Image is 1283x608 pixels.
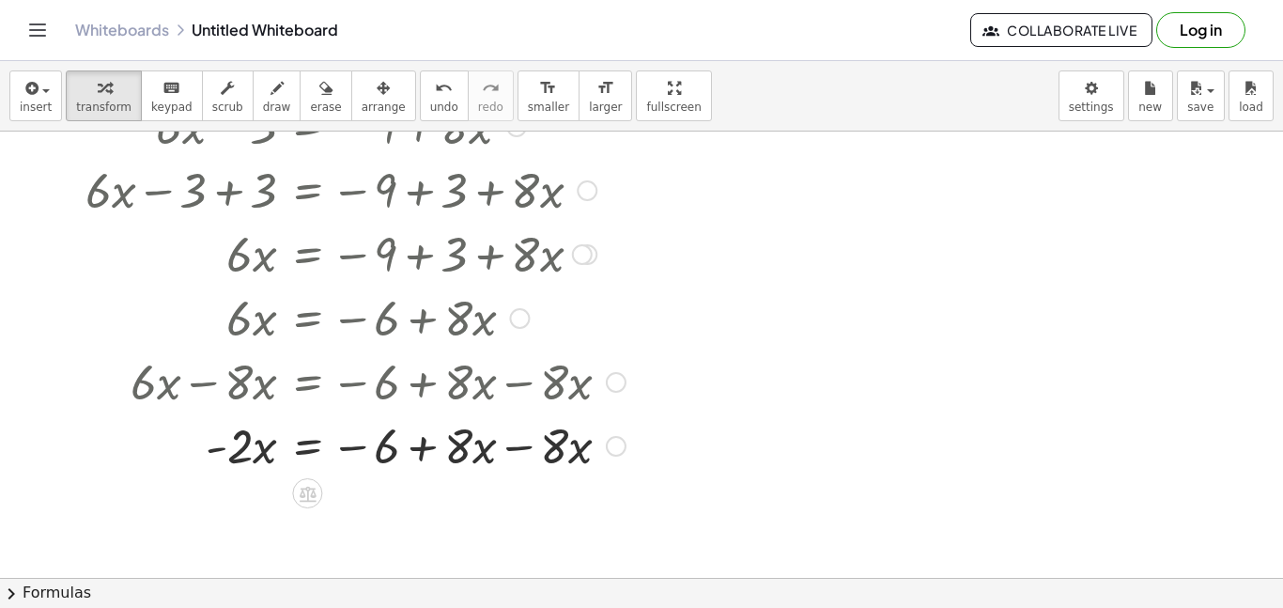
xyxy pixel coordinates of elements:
[310,101,341,114] span: erase
[151,101,193,114] span: keypad
[430,101,458,114] span: undo
[596,77,614,100] i: format_size
[362,101,406,114] span: arrange
[162,77,180,100] i: keyboard
[539,77,557,100] i: format_size
[435,77,453,100] i: undo
[1229,70,1274,121] button: load
[292,478,322,508] div: Apply the same math to both sides of the equation
[202,70,254,121] button: scrub
[1138,101,1162,114] span: new
[970,13,1152,47] button: Collaborate Live
[1069,101,1114,114] span: settings
[468,70,514,121] button: redoredo
[1128,70,1173,121] button: new
[9,70,62,121] button: insert
[351,70,416,121] button: arrange
[1177,70,1225,121] button: save
[482,77,500,100] i: redo
[646,101,701,114] span: fullscreen
[579,70,632,121] button: format_sizelarger
[23,15,53,45] button: Toggle navigation
[253,70,301,121] button: draw
[1239,101,1263,114] span: load
[76,101,131,114] span: transform
[478,101,503,114] span: redo
[986,22,1136,39] span: Collaborate Live
[1156,12,1245,48] button: Log in
[263,101,291,114] span: draw
[20,101,52,114] span: insert
[300,70,351,121] button: erase
[141,70,203,121] button: keyboardkeypad
[66,70,142,121] button: transform
[636,70,711,121] button: fullscreen
[518,70,580,121] button: format_sizesmaller
[75,21,169,39] a: Whiteboards
[528,101,569,114] span: smaller
[1187,101,1213,114] span: save
[589,101,622,114] span: larger
[420,70,469,121] button: undoundo
[1059,70,1124,121] button: settings
[212,101,243,114] span: scrub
